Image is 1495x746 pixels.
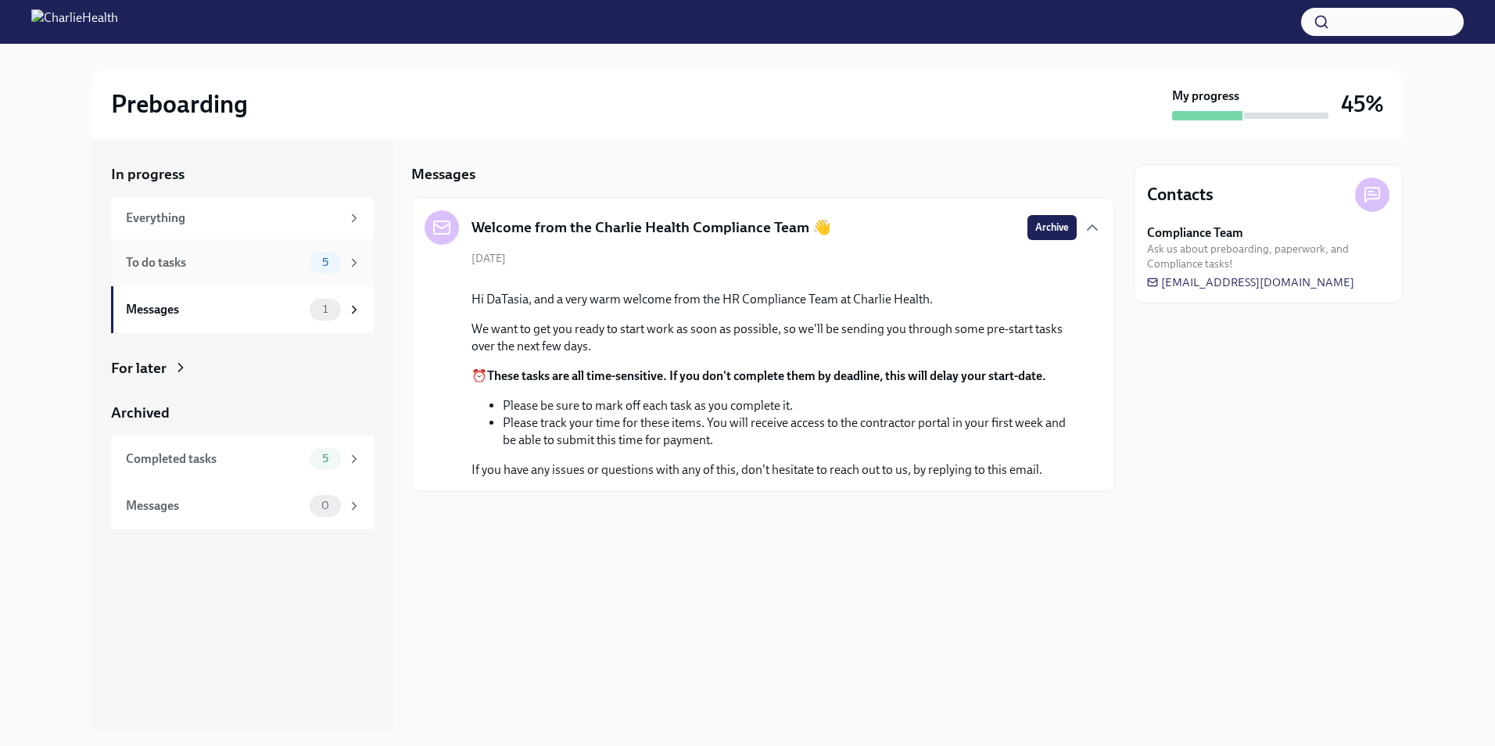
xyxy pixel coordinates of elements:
[1147,274,1354,290] a: [EMAIL_ADDRESS][DOMAIN_NAME]
[1035,220,1069,235] span: Archive
[471,251,506,266] span: [DATE]
[126,301,303,318] div: Messages
[1341,90,1384,118] h3: 45%
[1147,183,1214,206] h4: Contacts
[111,403,374,423] a: Archived
[1147,242,1389,271] span: Ask us about preboarding, paperwork, and Compliance tasks!
[111,197,374,239] a: Everything
[503,397,1077,414] li: Please be sure to mark off each task as you complete it.
[126,450,303,468] div: Completed tasks
[471,368,1077,385] p: ⏰
[471,461,1077,479] p: If you have any issues or questions with any of this, don't hesitate to reach out to us, by reply...
[312,500,339,511] span: 0
[111,164,374,185] a: In progress
[313,256,338,268] span: 5
[126,497,303,515] div: Messages
[1027,215,1077,240] button: Archive
[471,291,1077,308] p: Hi DaTasia, and a very warm welcome from the HR Compliance Team at Charlie Health.
[314,303,337,315] span: 1
[1172,88,1239,105] strong: My progress
[1147,224,1243,242] strong: Compliance Team
[487,368,1046,383] strong: These tasks are all time-sensitive. If you don't complete them by deadline, this will delay your ...
[111,482,374,529] a: Messages0
[111,88,248,120] h2: Preboarding
[111,239,374,286] a: To do tasks5
[471,321,1077,355] p: We want to get you ready to start work as soon as possible, so we'll be sending you through some ...
[503,414,1077,449] li: Please track your time for these items. You will receive access to the contractor portal in your ...
[411,164,475,185] h5: Messages
[313,453,338,464] span: 5
[111,358,374,378] a: For later
[471,217,831,238] h5: Welcome from the Charlie Health Compliance Team 👋
[126,210,341,227] div: Everything
[111,286,374,333] a: Messages1
[111,436,374,482] a: Completed tasks5
[31,9,118,34] img: CharlieHealth
[126,254,303,271] div: To do tasks
[111,358,167,378] div: For later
